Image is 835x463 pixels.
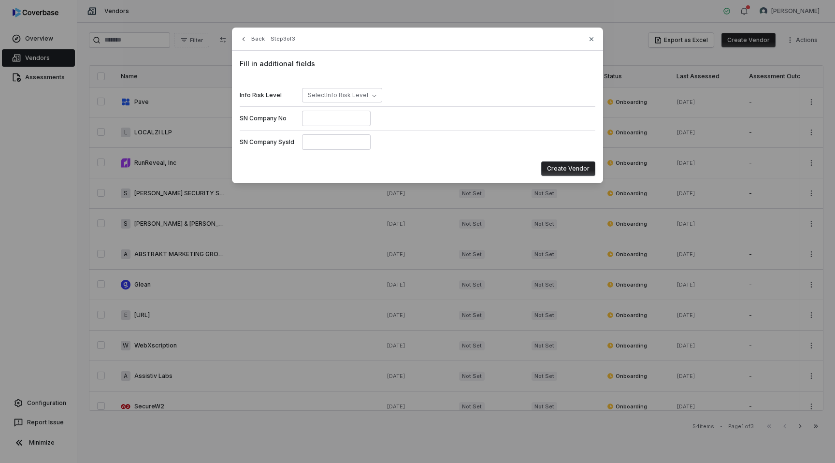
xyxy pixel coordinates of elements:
label: SN Company No [240,115,294,122]
span: Select Info Risk Level [308,91,368,99]
span: Step 3 of 3 [271,35,295,43]
button: Create Vendor [541,161,595,176]
button: Back [237,30,268,48]
label: SN Company SysId [240,138,294,146]
label: Info Risk Level [240,91,294,99]
span: Fill in additional fields [240,58,595,69]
